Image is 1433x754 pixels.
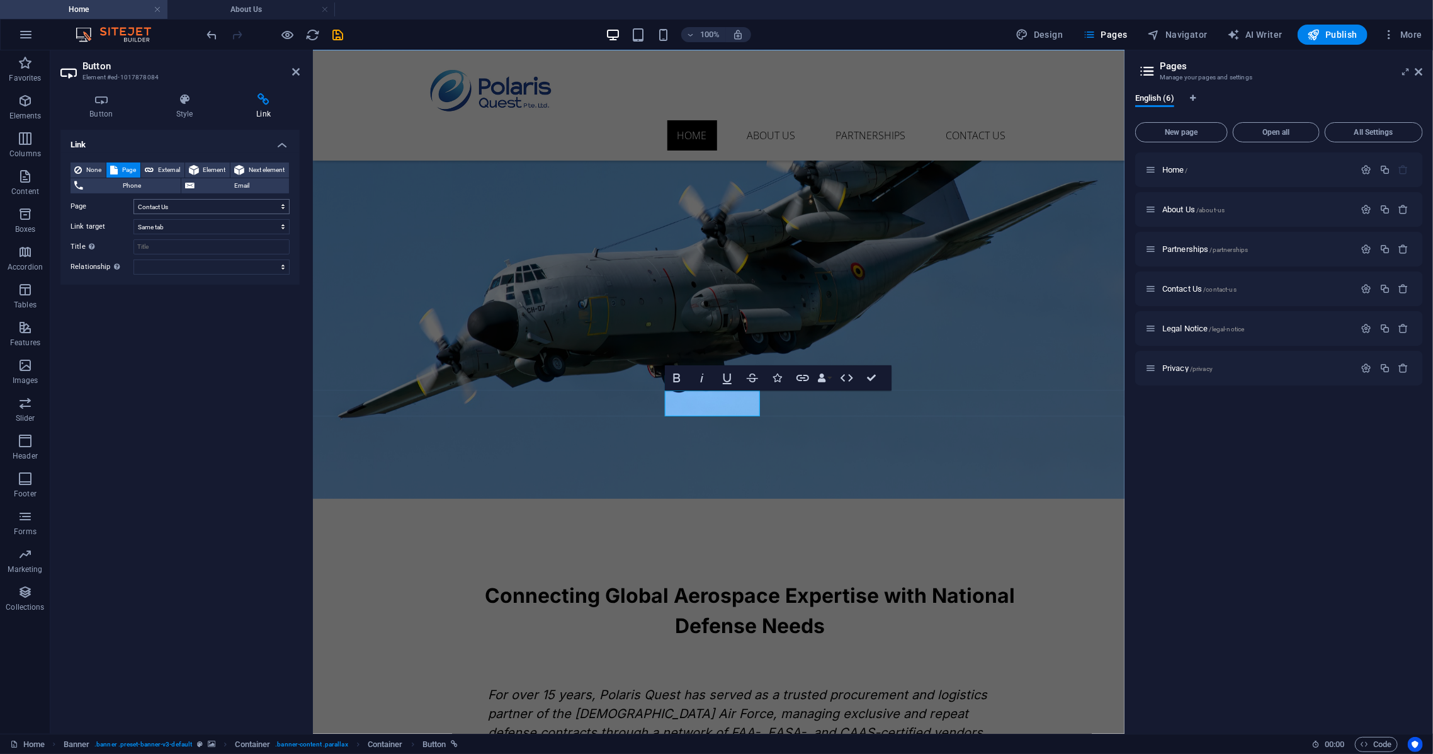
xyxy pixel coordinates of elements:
span: Phone [87,178,177,193]
button: Click here to leave preview mode and continue editing [280,27,295,42]
span: External [157,163,181,178]
i: Reload page [306,28,320,42]
button: Element [185,163,230,178]
span: New page [1141,129,1222,136]
p: Accordion [8,262,43,272]
nav: breadcrumb [64,737,458,752]
label: Link target [71,219,133,234]
h4: Button [60,93,147,120]
div: Settings [1361,363,1372,374]
button: More [1378,25,1427,45]
i: This element is a customizable preset [197,741,203,748]
button: Navigator [1143,25,1213,45]
span: Click to open page [1162,324,1244,333]
h3: Element #ed-1017878084 [82,72,275,83]
label: Relationship [71,260,133,275]
input: Title [133,239,290,254]
button: Bold (Ctrl+B) [665,365,689,391]
label: Title [71,239,133,254]
div: Language Tabs [1135,93,1423,117]
button: Phone [71,178,181,193]
button: All Settings [1325,122,1423,142]
span: More [1383,28,1422,41]
div: Settings [1361,204,1372,215]
div: Home/ [1158,166,1355,174]
span: About Us [1162,205,1225,214]
button: Publish [1298,25,1368,45]
button: HTML [835,365,859,391]
button: AI Writer [1223,25,1288,45]
span: Navigator [1148,28,1208,41]
div: Duplicate [1379,164,1390,175]
span: Code [1361,737,1392,752]
span: Pages [1083,28,1127,41]
span: Click to open page [1162,363,1213,373]
p: Columns [9,149,41,159]
button: Next element [230,163,289,178]
h4: Link [60,130,300,152]
div: Duplicate [1379,363,1390,374]
h6: Session time [1311,737,1345,752]
span: Home [1162,165,1188,174]
span: /partnerships [1210,246,1249,253]
label: Page [71,199,133,214]
h4: About Us [167,3,335,16]
div: Settings [1361,323,1372,334]
div: Duplicate [1379,323,1390,334]
button: None [71,163,106,178]
div: Remove [1398,244,1409,254]
button: 100% [681,27,726,42]
span: Click to select. Double-click to edit [235,737,271,752]
span: Open all [1238,129,1314,136]
div: Partnerships/partnerships [1158,245,1355,253]
p: Elements [9,111,42,121]
button: Email [181,178,289,193]
p: Boxes [15,224,36,234]
div: Duplicate [1379,244,1390,254]
div: Design (Ctrl+Alt+Y) [1011,25,1068,45]
h2: Button [82,60,300,72]
button: Design [1011,25,1068,45]
img: Editor Logo [72,27,167,42]
p: Forms [14,527,37,537]
button: Underline (Ctrl+U) [715,365,739,391]
div: Remove [1398,323,1409,334]
button: Open all [1233,122,1320,142]
button: Link [791,365,815,391]
span: Click to select. Double-click to edit [368,737,403,752]
i: This element is linked [451,741,458,748]
button: Strikethrough [740,365,764,391]
span: Next element [248,163,285,178]
div: Duplicate [1379,283,1390,294]
button: Pages [1078,25,1132,45]
div: Remove [1398,363,1409,374]
h4: Link [227,93,300,120]
h4: Style [147,93,227,120]
span: . banner .preset-banner-v3-default [94,737,192,752]
button: Code [1355,737,1398,752]
span: English (6) [1135,91,1174,108]
p: Header [13,451,38,461]
button: undo [205,27,220,42]
button: Data Bindings [816,365,834,391]
h3: Manage your pages and settings [1160,72,1398,83]
div: Settings [1361,244,1372,254]
span: All Settings [1330,129,1417,136]
p: Images [13,375,38,386]
p: Tables [14,300,37,310]
i: Undo: Delete elements (Ctrl+Z) [205,28,220,42]
p: Marketing [8,564,42,574]
p: Features [10,338,40,348]
button: Icons [766,365,790,391]
h6: 100% [700,27,720,42]
span: Page [122,163,137,178]
i: On resize automatically adjust zoom level to fit chosen device. [733,29,744,40]
div: Duplicate [1379,204,1390,215]
span: Publish [1308,28,1357,41]
button: reload [305,27,320,42]
button: Italic (Ctrl+I) [690,365,714,391]
span: Email [198,178,285,193]
h2: Pages [1160,60,1423,72]
div: Settings [1361,283,1372,294]
div: Legal Notice/legal-notice [1158,324,1355,333]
